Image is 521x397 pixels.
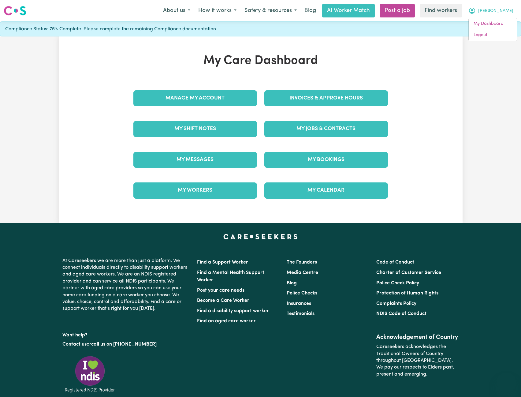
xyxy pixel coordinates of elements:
a: Become a Care Worker [197,298,249,303]
a: Protection of Human Rights [376,291,438,296]
a: AI Worker Match [322,4,375,17]
button: My Account [464,4,517,17]
a: Logout [469,29,517,41]
span: [PERSON_NAME] [478,8,513,14]
a: The Founders [287,260,317,265]
a: My Messages [133,152,257,168]
p: Careseekers acknowledges the Traditional Owners of Country throughout [GEOGRAPHIC_DATA]. We pay o... [376,341,459,380]
button: About us [159,4,194,17]
a: Code of Conduct [376,260,414,265]
a: Contact us [62,342,87,347]
h1: My Care Dashboard [130,54,392,68]
a: My Jobs & Contracts [264,121,388,137]
a: Find an aged care worker [197,319,256,324]
a: Post a job [380,4,415,17]
a: Complaints Policy [376,301,416,306]
a: My Dashboard [469,18,517,30]
a: My Bookings [264,152,388,168]
a: Careseekers logo [4,4,26,18]
a: Charter of Customer Service [376,270,441,275]
a: My Workers [133,182,257,198]
a: Blog [287,281,297,286]
a: Find a Support Worker [197,260,248,265]
a: Find a disability support worker [197,309,269,313]
a: Media Centre [287,270,318,275]
a: Manage My Account [133,90,257,106]
a: NDIS Code of Conduct [376,311,426,316]
a: Find workers [420,4,462,17]
a: Testimonials [287,311,314,316]
a: Careseekers home page [223,234,298,239]
p: At Careseekers we are more than just a platform. We connect individuals directly to disability su... [62,255,190,315]
h2: Acknowledgement of Country [376,334,459,341]
a: Insurances [287,301,311,306]
a: Police Checks [287,291,317,296]
p: or [62,339,190,350]
p: Want help? [62,329,190,339]
a: Blog [301,4,320,17]
a: My Calendar [264,182,388,198]
a: My Shift Notes [133,121,257,137]
span: Compliance Status: 75% Complete. Please complete the remaining Compliance documentation. [5,25,217,33]
iframe: Button to launch messaging window [497,373,516,392]
button: How it works [194,4,240,17]
a: Police Check Policy [376,281,419,286]
a: Post your care needs [197,288,244,293]
img: Registered NDIS provider [62,355,117,393]
a: Invoices & Approve Hours [264,90,388,106]
img: Careseekers logo [4,5,26,16]
button: Safety & resources [240,4,301,17]
a: Find a Mental Health Support Worker [197,270,264,283]
div: My Account [468,18,517,41]
a: call us on [PHONE_NUMBER] [91,342,157,347]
